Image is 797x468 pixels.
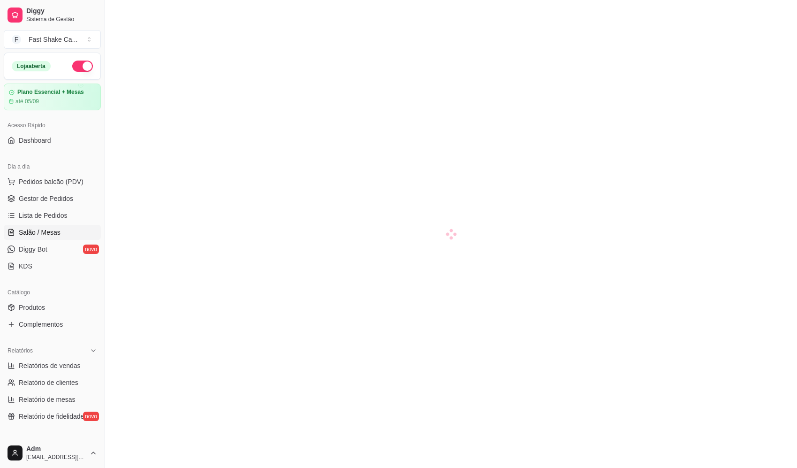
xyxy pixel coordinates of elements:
div: Loja aberta [12,61,51,71]
a: Diggy Botnovo [4,242,101,257]
span: [EMAIL_ADDRESS][DOMAIN_NAME] [26,453,86,461]
span: Relatórios [8,347,33,354]
span: Dashboard [19,136,51,145]
a: Relatórios de vendas [4,358,101,373]
span: Relatório de mesas [19,395,76,404]
article: até 05/09 [15,98,39,105]
button: Select a team [4,30,101,49]
div: Dia a dia [4,159,101,174]
span: Pedidos balcão (PDV) [19,177,83,186]
span: Salão / Mesas [19,228,61,237]
a: Produtos [4,300,101,315]
span: F [12,35,21,44]
span: Sistema de Gestão [26,15,97,23]
span: Diggy [26,7,97,15]
div: Gerenciar [4,435,101,450]
article: Plano Essencial + Mesas [17,89,84,96]
a: Plano Essencial + Mesasaté 05/09 [4,84,101,110]
a: Dashboard [4,133,101,148]
span: KDS [19,261,32,271]
a: Salão / Mesas [4,225,101,240]
a: Gestor de Pedidos [4,191,101,206]
button: Pedidos balcão (PDV) [4,174,101,189]
a: Relatório de mesas [4,392,101,407]
a: Complementos [4,317,101,332]
a: Relatório de fidelidadenovo [4,409,101,424]
span: Gestor de Pedidos [19,194,73,203]
div: Catálogo [4,285,101,300]
a: Relatório de clientes [4,375,101,390]
span: Relatório de clientes [19,378,78,387]
span: Diggy Bot [19,245,47,254]
a: KDS [4,259,101,274]
span: Relatório de fidelidade [19,412,84,421]
span: Lista de Pedidos [19,211,68,220]
div: Acesso Rápido [4,118,101,133]
a: Lista de Pedidos [4,208,101,223]
button: Alterar Status [72,61,93,72]
div: Fast Shake Ca ... [29,35,77,44]
a: DiggySistema de Gestão [4,4,101,26]
span: Relatórios de vendas [19,361,81,370]
span: Adm [26,445,86,453]
span: Complementos [19,320,63,329]
button: Adm[EMAIL_ADDRESS][DOMAIN_NAME] [4,442,101,464]
span: Produtos [19,303,45,312]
